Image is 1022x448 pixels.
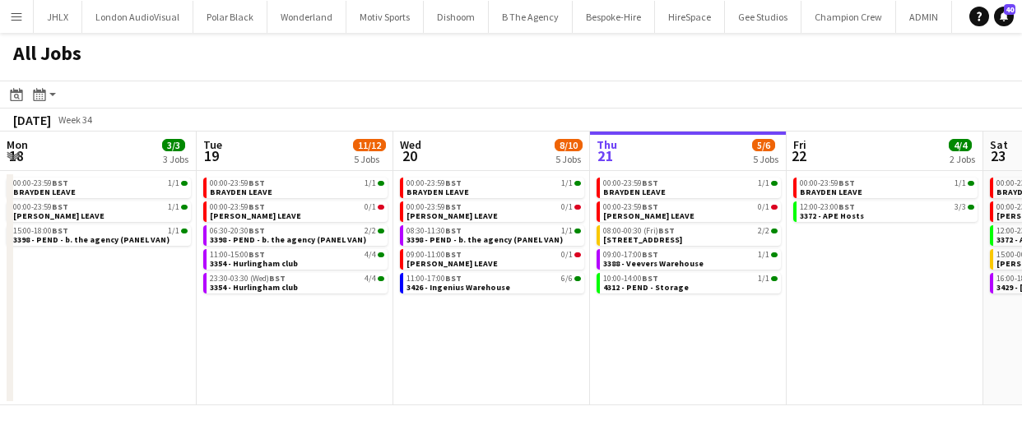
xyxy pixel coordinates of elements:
[603,258,704,269] span: 3388 - Veevers Warehouse
[655,1,725,33] button: HireSpace
[752,139,775,151] span: 5/6
[603,275,658,283] span: 10:00-14:00
[800,210,864,221] span: 3372 - APE Hosts
[203,178,388,201] div: 00:00-23:59BST1/1BRAYDEN LEAVE
[13,201,188,220] a: 00:00-23:59BST1/1[PERSON_NAME] LEAVE
[13,112,51,128] div: [DATE]
[445,249,462,260] span: BST
[603,178,778,196] a: 00:00-23:59BST1/1BRAYDEN LEAVE
[378,181,384,186] span: 1/1
[561,275,573,283] span: 6/6
[210,203,265,211] span: 00:00-23:59
[365,227,376,235] span: 2/2
[7,178,191,201] div: 00:00-23:59BST1/1BRAYDEN LEAVE
[949,139,972,151] span: 4/4
[406,227,462,235] span: 08:30-11:30
[13,179,68,187] span: 00:00-23:59
[406,179,462,187] span: 00:00-23:59
[181,181,188,186] span: 1/1
[574,205,581,210] span: 0/1
[955,203,966,211] span: 3/3
[603,227,675,235] span: 08:00-00:30 (Fri)
[771,181,778,186] span: 1/1
[346,1,424,33] button: Motiv Sports
[400,225,584,249] div: 08:30-11:30BST1/13398 - PEND - b. the agency (PANEL VAN)
[354,153,385,165] div: 5 Jobs
[445,201,462,212] span: BST
[210,179,265,187] span: 00:00-23:59
[555,139,583,151] span: 8/10
[82,1,193,33] button: London AudioVisual
[445,273,462,284] span: BST
[555,153,582,165] div: 5 Jobs
[994,7,1014,26] a: 40
[987,146,1008,165] span: 23
[800,179,855,187] span: 00:00-23:59
[34,1,82,33] button: JHLX
[800,201,974,220] a: 12:00-23:00BST3/33372 - APE Hosts
[400,273,584,297] div: 11:00-17:00BST6/63426 - Ingenius Warehouse
[990,137,1008,152] span: Sat
[210,227,265,235] span: 06:30-20:30
[839,178,855,188] span: BST
[658,225,675,236] span: BST
[758,227,769,235] span: 2/2
[406,178,581,196] a: 00:00-23:59BST1/1BRAYDEN LEAVE
[771,205,778,210] span: 0/1
[406,201,581,220] a: 00:00-23:59BST0/1[PERSON_NAME] LEAVE
[603,251,658,259] span: 09:00-17:00
[771,252,778,257] span: 1/1
[52,201,68,212] span: BST
[573,1,655,33] button: Bespoke-Hire
[203,225,388,249] div: 06:30-20:30BST2/23398 - PEND - b. the agency (PANEL VAN)
[397,146,421,165] span: 20
[574,181,581,186] span: 1/1
[13,210,105,221] span: Chris Lane LEAVE
[406,258,498,269] span: ANDY SICK LEAVE
[269,273,286,284] span: BST
[603,225,778,244] a: 08:00-00:30 (Fri)BST2/2[STREET_ADDRESS]
[839,201,855,212] span: BST
[406,282,510,293] span: 3426 - Ingenius Warehouse
[365,203,376,211] span: 0/1
[406,187,469,197] span: BRAYDEN LEAVE
[603,210,694,221] span: Chris Lane LEAVE
[489,1,573,33] button: B The Agency
[210,273,384,292] a: 23:30-03:30 (Wed)BST4/43354 - Hurlingham club
[193,1,267,33] button: Polar Black
[7,201,191,225] div: 00:00-23:59BST1/1[PERSON_NAME] LEAVE
[181,205,188,210] span: 1/1
[574,252,581,257] span: 0/1
[13,203,68,211] span: 00:00-23:59
[406,234,563,245] span: 3398 - PEND - b. the agency (PANEL VAN)
[365,251,376,259] span: 4/4
[793,178,978,201] div: 00:00-23:59BST1/1BRAYDEN LEAVE
[378,276,384,281] span: 4/4
[378,252,384,257] span: 4/4
[642,273,658,284] span: BST
[203,273,388,297] div: 23:30-03:30 (Wed)BST4/43354 - Hurlingham club
[603,203,658,211] span: 00:00-23:59
[793,137,806,152] span: Fri
[163,153,188,165] div: 3 Jobs
[249,225,265,236] span: BST
[267,1,346,33] button: Wonderland
[168,179,179,187] span: 1/1
[424,1,489,33] button: Dishoom
[771,276,778,281] span: 1/1
[210,225,384,244] a: 06:30-20:30BST2/23398 - PEND - b. the agency (PANEL VAN)
[561,179,573,187] span: 1/1
[400,249,584,273] div: 09:00-11:00BST0/1[PERSON_NAME] LEAVE
[400,137,421,152] span: Wed
[1004,4,1015,15] span: 40
[210,210,301,221] span: Chris Lane LEAVE
[210,282,298,293] span: 3354 - Hurlingham club
[603,187,666,197] span: BRAYDEN LEAVE
[406,225,581,244] a: 08:30-11:30BST1/13398 - PEND - b. the agency (PANEL VAN)
[800,178,974,196] a: 00:00-23:59BST1/1BRAYDEN LEAVE
[406,203,462,211] span: 00:00-23:59
[597,225,781,249] div: 08:00-00:30 (Fri)BST2/2[STREET_ADDRESS]
[771,229,778,233] span: 2/2
[603,249,778,268] a: 09:00-17:00BST1/13388 - Veevers Warehouse
[791,146,806,165] span: 22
